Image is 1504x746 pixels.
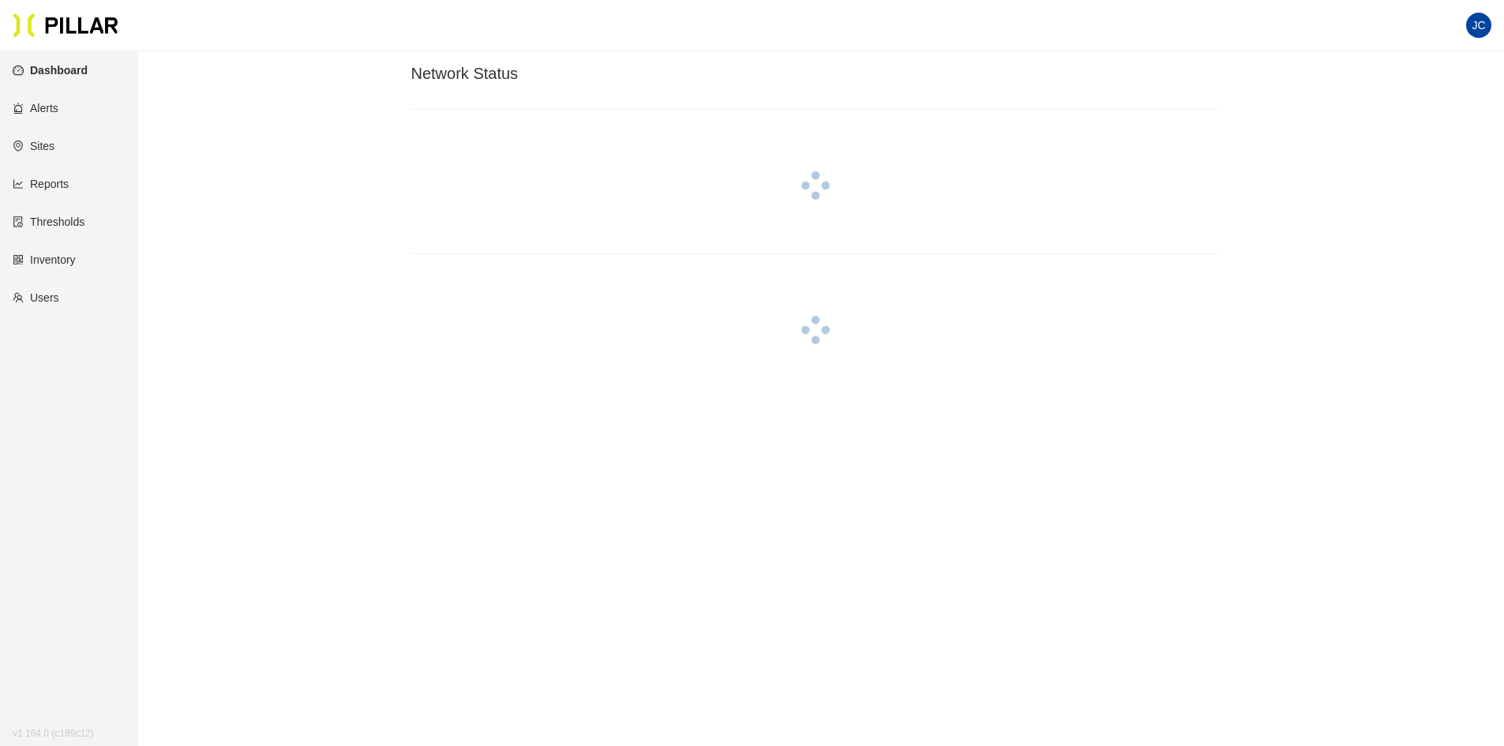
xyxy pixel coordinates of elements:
span: JC [1472,13,1485,38]
a: line-chartReports [13,178,69,190]
a: environmentSites [13,140,54,152]
a: dashboardDashboard [13,64,88,77]
img: Pillar Technologies [13,13,118,38]
h3: Network Status [411,64,1220,84]
a: alertAlerts [13,102,58,114]
a: exceptionThresholds [13,216,84,228]
a: qrcodeInventory [13,253,76,266]
a: teamUsers [13,291,59,304]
